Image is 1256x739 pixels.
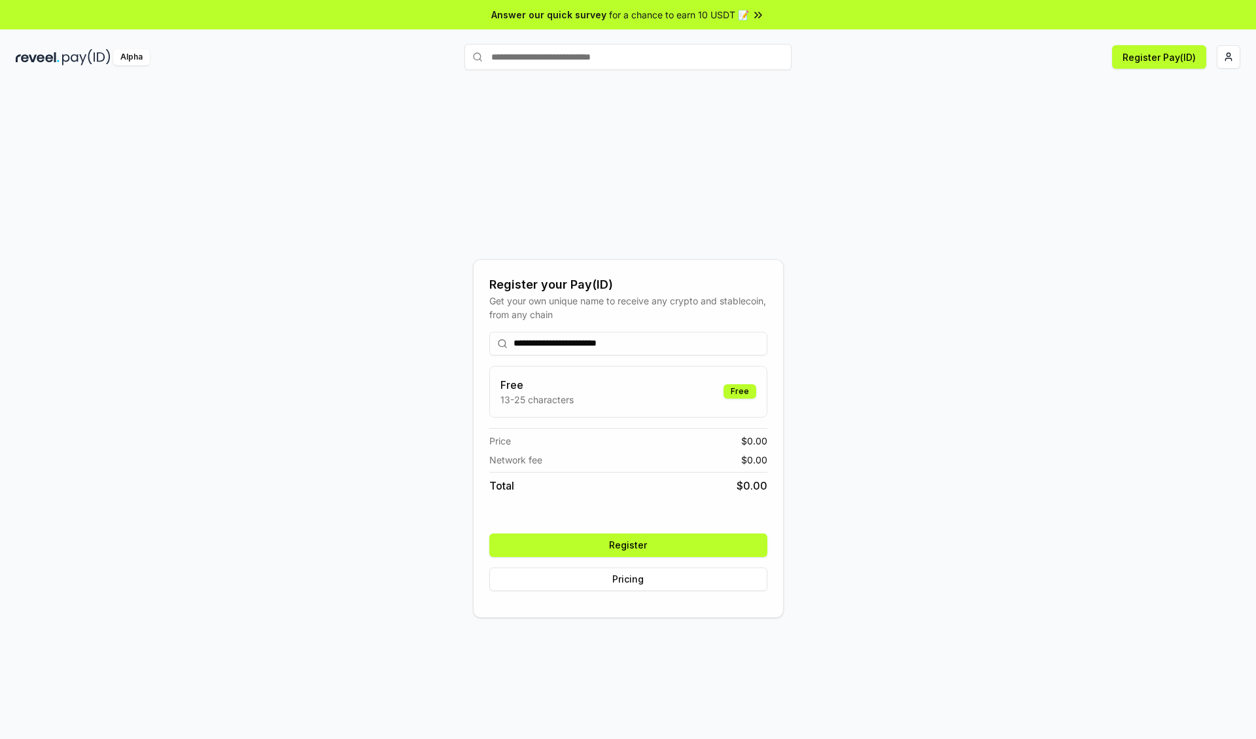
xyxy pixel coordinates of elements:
[741,434,767,448] span: $ 0.00
[1112,45,1206,69] button: Register Pay(ID)
[737,478,767,494] span: $ 0.00
[489,568,767,591] button: Pricing
[609,8,749,22] span: for a chance to earn 10 USDT 📝
[500,377,574,393] h3: Free
[489,453,542,467] span: Network fee
[16,49,60,65] img: reveel_dark
[489,434,511,448] span: Price
[741,453,767,467] span: $ 0.00
[113,49,150,65] div: Alpha
[500,393,574,406] p: 13-25 characters
[489,294,767,321] div: Get your own unique name to receive any crypto and stablecoin, from any chain
[489,533,767,557] button: Register
[489,276,767,294] div: Register your Pay(ID)
[724,384,756,399] div: Free
[62,49,111,65] img: pay_id
[491,8,606,22] span: Answer our quick survey
[489,478,514,494] span: Total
